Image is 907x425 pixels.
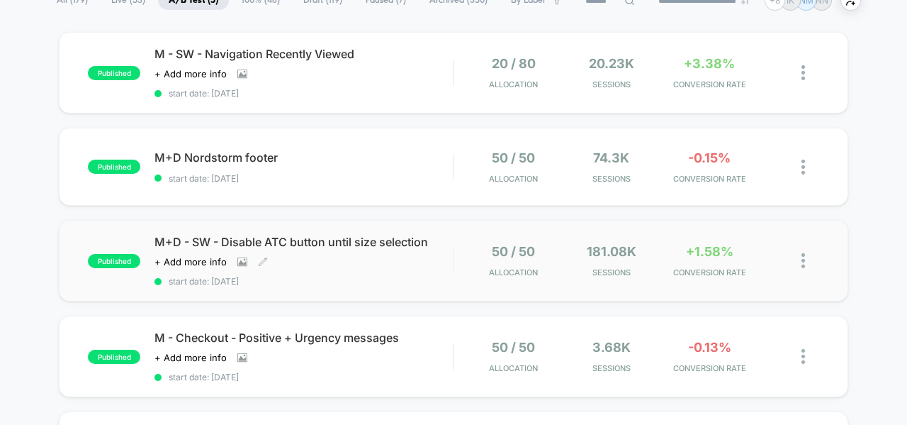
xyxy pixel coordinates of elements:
span: M+D - SW - Disable ATC button until size selection [154,235,453,249]
img: close [801,160,805,175]
span: 20.23k [589,56,634,71]
span: 181.08k [587,244,636,259]
span: +1.58% [686,244,733,259]
span: M - SW - Navigation Recently Viewed [154,47,453,61]
img: close [801,65,805,80]
span: CONVERSION RATE [664,363,755,373]
span: -0.13% [688,340,731,355]
span: published [88,350,140,364]
span: start date: [DATE] [154,88,453,99]
span: published [88,66,140,80]
span: start date: [DATE] [154,372,453,382]
span: Sessions [566,79,657,89]
span: + Add more info [154,352,227,363]
span: + Add more info [154,68,227,79]
span: M - Checkout - Positive + Urgency messages [154,331,453,345]
span: start date: [DATE] [154,173,453,184]
span: Allocation [489,174,538,184]
img: close [801,349,805,364]
span: 74.3k [593,150,629,165]
img: close [801,253,805,268]
span: 50 / 50 [492,340,535,355]
span: 20 / 80 [492,56,536,71]
span: 50 / 50 [492,244,535,259]
span: published [88,160,140,174]
span: published [88,254,140,268]
span: Sessions [566,363,657,373]
span: M+D Nordstorm footer [154,150,453,165]
span: 50 / 50 [492,150,535,165]
span: Sessions [566,174,657,184]
span: Allocation [489,79,538,89]
span: CONVERSION RATE [664,174,755,184]
span: Allocation [489,267,538,277]
span: +3.38% [684,56,735,71]
span: Allocation [489,363,538,373]
span: Sessions [566,267,657,277]
span: CONVERSION RATE [664,267,755,277]
span: CONVERSION RATE [664,79,755,89]
span: 3.68k [592,340,631,355]
span: -0.15% [688,150,731,165]
span: + Add more info [154,256,227,267]
span: start date: [DATE] [154,276,453,287]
